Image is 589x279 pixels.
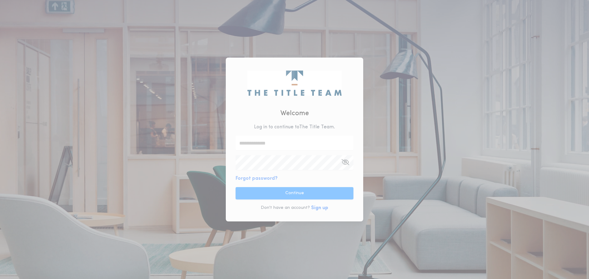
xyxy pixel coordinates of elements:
[236,175,278,182] button: Forgot password?
[236,187,353,199] button: Continue
[311,204,328,212] button: Sign up
[280,108,309,119] h2: Welcome
[261,205,310,211] p: Don't have an account?
[254,123,335,131] p: Log in to continue to The Title Team .
[247,70,341,96] img: logo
